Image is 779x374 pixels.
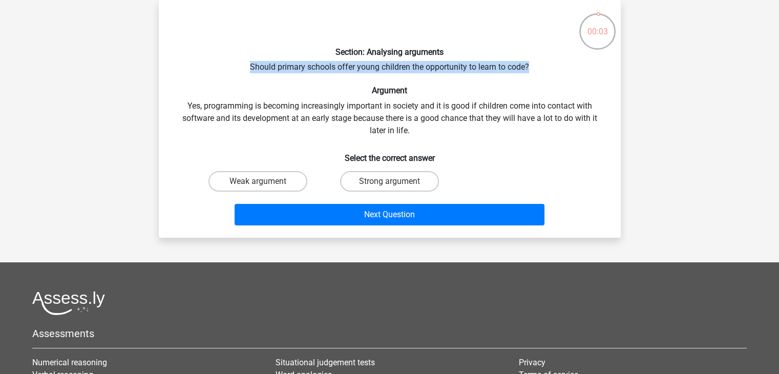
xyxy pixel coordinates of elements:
h6: Select the correct answer [175,145,604,163]
button: Next Question [235,204,544,225]
div: 00:03 [578,12,617,38]
label: Weak argument [208,171,307,192]
a: Situational judgement tests [276,358,375,367]
a: Numerical reasoning [32,358,107,367]
label: Strong argument [340,171,439,192]
a: Privacy [519,358,545,367]
h5: Assessments [32,327,747,340]
img: Assessly logo [32,291,105,315]
div: Should primary schools offer young children the opportunity to learn to code? Yes, programming is... [163,8,617,230]
h6: Section: Analysing arguments [175,47,604,57]
h6: Argument [175,86,604,95]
